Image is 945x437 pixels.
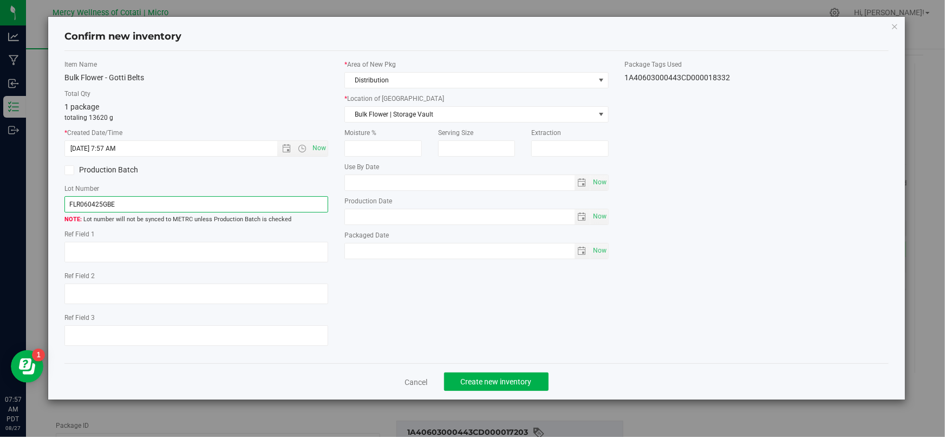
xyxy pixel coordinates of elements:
span: Lot number will not be synced to METRC unless Production Batch is checked [64,215,328,224]
span: select [590,243,608,259]
div: 1A40603000443CD000018332 [625,72,889,83]
span: select [595,107,608,122]
span: select [590,175,608,190]
label: Created Date/Time [64,128,328,138]
span: Open the date view [277,144,296,153]
iframe: Resource center [11,350,43,383]
span: Set Current date [310,140,329,156]
label: Packaged Date [344,230,608,240]
span: Set Current date [590,175,609,190]
label: Production Date [344,196,608,206]
div: Bulk Flower - Gotti Belts [64,72,328,83]
label: Production Batch [64,164,188,176]
span: Open the time view [293,144,311,153]
label: Moisture % [344,128,421,138]
span: Create new inventory [461,377,532,386]
label: Package Tags Used [625,60,889,69]
button: Create new inventory [444,372,549,391]
span: Set Current date [590,209,609,224]
p: totaling 13620 g [64,113,328,123]
span: select [575,243,590,259]
label: Serving Size [438,128,515,138]
label: Location of [GEOGRAPHIC_DATA] [344,94,608,104]
label: Area of New Pkg [344,60,608,69]
a: Cancel [405,377,428,388]
label: Total Qty [64,89,328,99]
label: Ref Field 1 [64,229,328,239]
label: Use By Date [344,162,608,172]
span: select [575,175,590,190]
iframe: Resource center unread badge [32,349,45,362]
label: Lot Number [64,184,328,194]
span: Bulk Flower | Storage Vault [345,107,594,122]
h4: Confirm new inventory [64,30,181,44]
span: 1 package [64,102,99,111]
span: select [575,209,590,224]
label: Ref Field 3 [64,313,328,323]
label: Extraction [531,128,608,138]
span: Set Current date [590,243,609,259]
span: select [590,209,608,224]
label: Item Name [64,60,328,69]
span: Distribution [345,73,594,88]
label: Ref Field 2 [64,271,328,281]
